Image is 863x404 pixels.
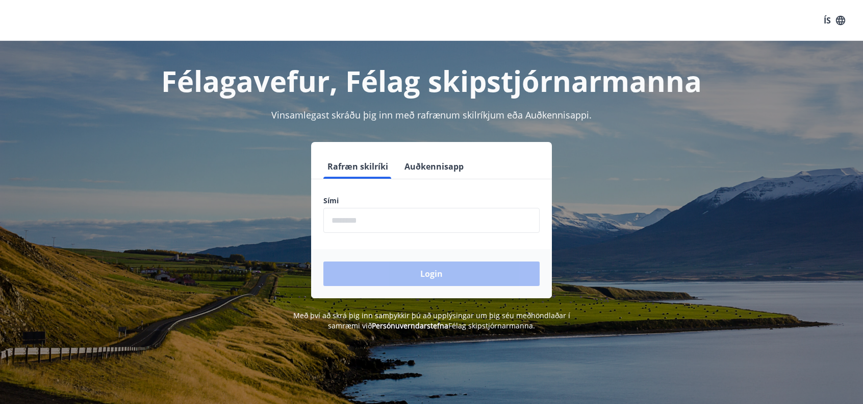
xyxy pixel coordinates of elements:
button: ÍS [818,11,851,30]
label: Sími [323,196,540,206]
span: Með því að skrá þig inn samþykkir þú að upplýsingar um þig séu meðhöndlaðar í samræmi við Félag s... [293,311,570,330]
h1: Félagavefur, Félag skipstjórnarmanna [77,61,786,100]
button: Auðkennisapp [400,154,468,179]
button: Rafræn skilríki [323,154,392,179]
a: Persónuverndarstefna [372,321,448,330]
span: Vinsamlegast skráðu þig inn með rafrænum skilríkjum eða Auðkennisappi. [271,109,592,121]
